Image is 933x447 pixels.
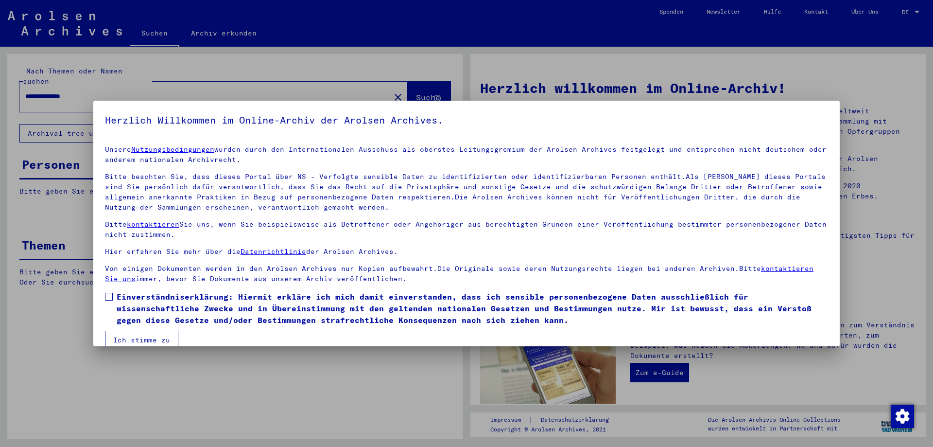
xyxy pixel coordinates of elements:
[127,220,179,229] a: kontaktieren
[131,145,214,154] a: Nutzungsbedingungen
[105,112,828,128] h5: Herzlich Willkommen im Online-Archiv der Arolsen Archives.
[105,247,828,257] p: Hier erfahren Sie mehr über die der Arolsen Archives.
[105,264,813,283] a: kontaktieren Sie uns
[105,172,828,213] p: Bitte beachten Sie, dass dieses Portal über NS - Verfolgte sensible Daten zu identifizierten oder...
[241,247,306,256] a: Datenrichtlinie
[891,405,914,428] img: Zustimmung ändern
[105,144,828,165] p: Unsere wurden durch den Internationalen Ausschuss als oberstes Leitungsgremium der Arolsen Archiv...
[117,291,828,326] span: Einverständniserklärung: Hiermit erkläre ich mich damit einverstanden, dass ich sensible personen...
[105,264,828,284] p: Von einigen Dokumenten werden in den Arolsen Archives nur Kopien aufbewahrt.Die Originale sowie d...
[105,331,178,349] button: Ich stimme zu
[105,219,828,240] p: Bitte Sie uns, wenn Sie beispielsweise als Betroffener oder Angehöriger aus berechtigten Gründen ...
